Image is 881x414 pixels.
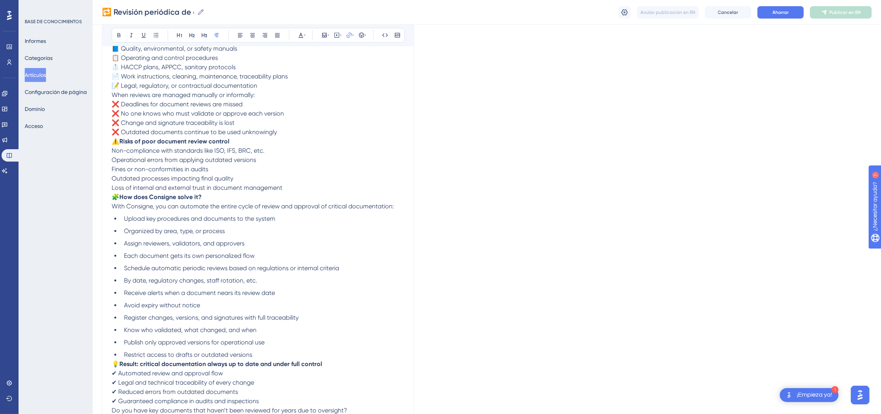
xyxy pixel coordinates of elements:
[25,119,43,133] button: Acceso
[834,388,836,392] font: 1
[112,63,236,71] span: 🥼 HACCP plans, APPCC, sanitary protocols
[112,379,254,386] span: ✔ Legal and technical traceability of every change
[25,85,87,99] button: Configuración de página
[119,138,229,145] strong: Risks of poor document review control
[112,193,119,201] span: 🧩
[112,91,255,99] span: When reviews are managed manually or informally:
[112,138,119,145] span: ⚠️
[112,101,243,108] span: ❌ Deadlines for document reviews are missed
[112,360,119,368] span: 💡
[757,6,804,19] button: Ahorrar
[112,110,284,117] span: ❌ No one knows who must validate or approve each version
[124,326,256,334] span: Know who validated, what changed, and when
[124,289,275,296] span: Receive alerts when a document nears its review date
[112,128,277,136] span: ❌ Outdated documents continue to be used unknowingly
[640,10,695,15] font: Anular publicación en EN
[112,73,288,80] span: 📄 Work instructions, cleaning, maintenance, traceability plans
[112,388,238,395] span: ✔ Reduced errors from outdated documents
[25,106,45,112] font: Dominio
[124,277,257,284] span: By date, regulatory changes, staff rotation, etc.
[112,370,223,377] span: ✔ Automated review and approval flow
[124,227,225,235] span: Organized by area, type, or process
[102,7,194,17] input: Nombre del artículo
[25,19,82,24] font: BASE DE CONOCIMIENTOS
[25,123,43,129] font: Acceso
[780,388,839,402] div: Abra la lista de verificación ¡Comience!, módulos restantes: 1
[112,82,257,89] span: 📝 Legal, regulatory, or contractual documentation
[25,72,46,78] font: Artículos
[124,302,200,309] span: Avoid expiry without notice
[25,38,46,44] font: Informes
[25,34,46,48] button: Informes
[124,252,255,259] span: Each document gets its own personalized flow
[124,314,299,321] span: Register changes, versions, and signatures with full traceability
[112,397,259,405] span: ✔ Guaranteed compliance in audits and inspections
[25,102,45,116] button: Dominio
[637,6,699,19] button: Anular publicación en EN
[119,360,322,368] strong: Result: critical documentation always up to date and under full control
[112,175,233,182] span: Outdated processes impacting final quality
[797,392,832,398] font: ¡Empieza ya!
[112,407,347,414] span: Do you have key documents that haven’t been reviewed for years due to oversight?
[705,6,751,19] button: Cancelar
[124,240,244,247] span: Assign reviewers, validators, and approvers
[112,119,234,126] span: ❌ Change and signature traceability is lost
[25,55,53,61] font: Categorías
[112,45,237,52] span: 📘 Quality, environmental, or safety manuals
[112,147,265,154] span: Non-compliance with standards like ISO, IFS, BRC, etc.
[810,6,872,19] button: Publicar en EN
[772,10,789,15] font: Ahorrar
[124,215,275,222] span: Upload key procedures and documents to the system
[112,203,394,210] span: With Consigne, you can automate the entire cycle of review and approval of critical documentation:
[112,54,218,61] span: 📋 Operating and control procedures
[18,3,67,9] font: ¿Necesitar ayuda?
[119,193,202,201] strong: How does Consigne solve it?
[25,89,87,95] font: Configuración de página
[25,51,53,65] button: Categorías
[718,10,738,15] font: Cancelar
[25,68,46,82] button: Artículos
[849,383,872,407] iframe: Asistente de inicio de IA de UserGuiding
[830,10,861,15] font: Publicar en EN
[112,184,282,191] span: Loss of internal and external trust in document management
[112,165,208,173] span: Fines or non-conformities in audits
[124,264,339,272] span: Schedule automatic periodic reviews based on regulations or internal criteria
[112,156,256,164] span: Operational errors from applying outdated versions
[124,339,265,346] span: Publish only approved versions for operational use
[72,5,75,9] font: 1
[784,390,794,400] img: texto alternativo de la imagen del lanzador
[124,351,252,358] span: Restrict access to drafts or outdated versions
